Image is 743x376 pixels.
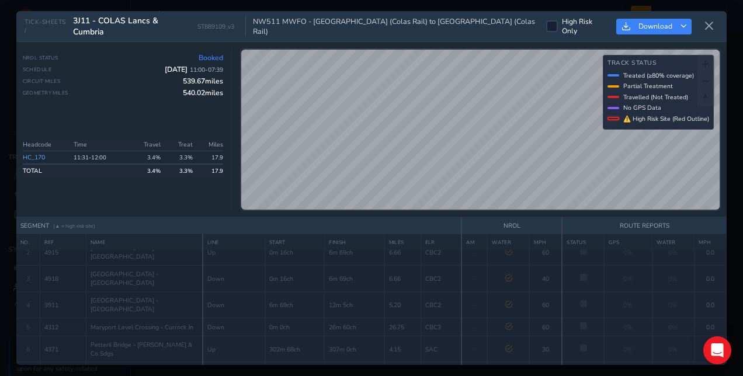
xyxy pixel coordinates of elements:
[668,323,678,332] span: 0%
[203,266,265,292] td: Down
[530,239,562,266] td: 60
[695,318,727,336] td: 0.0
[530,318,562,336] td: 60
[196,151,223,165] td: 17.9
[384,235,421,250] th: MILES
[129,151,165,165] td: 3.4 %
[623,323,633,332] span: 0%
[530,292,562,318] td: 60
[265,292,324,318] td: 6m 69ch
[203,336,265,363] td: Up
[421,239,461,266] td: CBC2
[325,239,384,266] td: 6m 69ch
[652,235,695,250] th: WATER
[265,336,324,363] td: 302m 68ch
[164,164,196,177] td: 3.3 %
[203,235,265,250] th: LINE
[183,76,223,86] span: 539.67 miles
[695,336,727,363] td: 0.0
[325,318,384,336] td: 26m 60ch
[196,164,223,177] td: 17.9
[421,336,461,363] td: SAC
[421,318,461,336] td: CBC3
[623,274,633,283] span: 0%
[325,292,384,318] td: 12m 5ch
[265,239,324,266] td: 0m 16ch
[325,266,384,292] td: 6m 69ch
[325,336,384,363] td: 307m 0ch
[91,323,193,332] span: Maryport Level Crossing - Currock Jn
[623,93,688,102] span: Travelled (Not Treated)
[384,266,421,292] td: 6.66
[203,318,265,336] td: Down
[86,235,203,250] th: NAME
[607,60,709,67] h4: Track Status
[265,235,324,250] th: START
[265,266,324,292] td: 0m 16ch
[623,248,633,257] span: 0%
[668,274,678,283] span: 0%
[129,164,165,177] td: 3.4 %
[623,301,633,309] span: 0%
[695,266,727,292] td: 0.0
[471,301,478,309] span: —
[164,138,196,151] th: Treat
[384,336,421,363] td: 4.15
[265,318,324,336] td: 0m 0ch
[183,88,223,98] span: 540.02 miles
[695,292,727,318] td: 0.0
[91,243,199,261] span: [GEOGRAPHIC_DATA] - [GEOGRAPHIC_DATA]
[384,318,421,336] td: 26.75
[461,217,562,235] th: NROL
[530,336,562,363] td: 30
[623,71,694,80] span: Treated (≥80% coverage)
[562,235,604,250] th: STATUS
[623,82,673,90] span: Partial Treatment
[471,323,478,332] span: —
[16,217,461,235] th: SEGMENT
[129,138,165,151] th: Travel
[196,138,223,151] th: Miles
[623,103,661,112] span: No GPS Data
[325,235,384,250] th: FINISH
[487,235,530,250] th: WATER
[530,235,562,250] th: MPH
[421,235,461,250] th: ELR
[384,292,421,318] td: 5.20
[164,151,196,165] td: 3.3%
[421,292,461,318] td: CBC2
[530,266,562,292] td: 40
[471,274,478,283] span: —
[91,270,199,287] span: [GEOGRAPHIC_DATA] - [GEOGRAPHIC_DATA]
[384,239,421,266] td: 6.66
[471,248,478,257] span: —
[203,239,265,266] td: Up
[703,336,731,364] div: Open Intercom Messenger
[91,296,199,314] span: [GEOGRAPHIC_DATA] - [GEOGRAPHIC_DATA]
[165,65,223,74] span: [DATE]
[241,50,720,211] canvas: Map
[695,235,727,250] th: MPH
[461,235,487,250] th: AM
[605,235,652,250] th: GPS
[668,248,678,257] span: 0%
[190,65,223,74] span: 11:00 - 07:39
[203,292,265,318] td: Down
[562,217,726,235] th: ROUTE REPORTS
[623,114,709,123] span: ⚠ High Risk Site (Red Outline)
[695,239,727,266] td: 0.0
[421,266,461,292] td: CBC2
[668,301,678,309] span: 0%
